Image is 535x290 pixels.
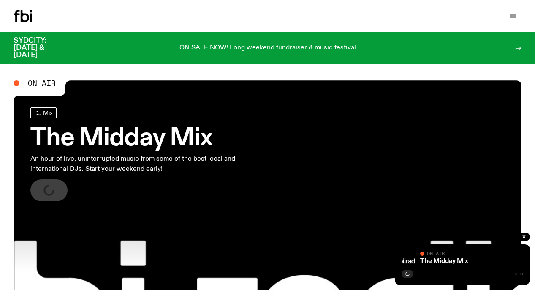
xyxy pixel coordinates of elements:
a: The Midday MixAn hour of live, uninterrupted music from some of the best local and international ... [30,107,247,201]
h3: SYDCITY: [DATE] & [DATE] [14,37,68,59]
h3: The Midday Mix [30,127,247,150]
span: On Air [28,79,56,87]
a: The Midday Mix [420,258,468,265]
span: On Air [427,251,445,256]
p: ON SALE NOW! Long weekend fundraiser & music festival [179,44,356,52]
p: An hour of live, uninterrupted music from some of the best local and international DJs. Start you... [30,154,247,174]
a: DJ Mix [30,107,57,118]
span: DJ Mix [34,109,53,116]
